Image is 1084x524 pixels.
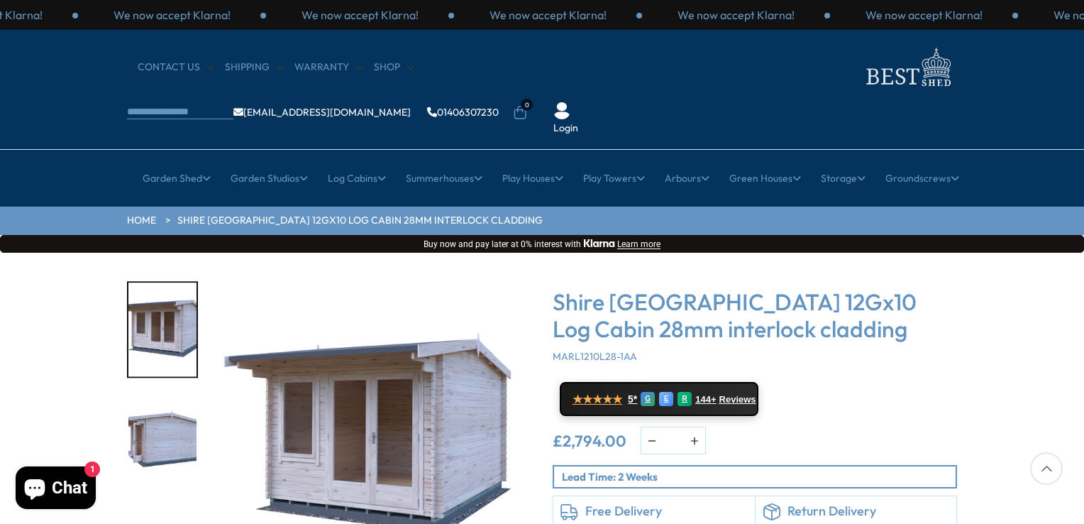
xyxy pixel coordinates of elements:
[677,392,692,406] div: R
[865,7,983,23] p: We now accept Klarna!
[585,503,748,519] h6: Free Delivery
[659,392,673,406] div: E
[114,7,231,23] p: We now accept Klarna!
[143,160,211,196] a: Garden Shed
[573,393,622,406] span: ★★★★★
[138,60,214,75] a: CONTACT US
[830,7,1018,23] div: 1 / 3
[513,106,527,120] a: 0
[128,394,197,488] img: Marlborough12gx10_white_OPEN_0096_e2567af4-be0d-4a33-a1d8-4df252ef814d_200x200.jpg
[821,160,865,196] a: Storage
[553,433,626,449] ins: £2,794.00
[11,466,100,513] inbox-online-store-chat: Shopify online store chat
[454,7,642,23] div: 2 / 3
[719,394,756,405] span: Reviews
[225,60,284,75] a: Shipping
[127,281,198,378] div: 8 / 16
[374,60,414,75] a: Shop
[128,283,197,377] img: Marlborough12gx10_white_0060_34d2eea5-9b3c-4561-a72d-4da567d79dd1_200x200.jpg
[78,7,266,23] div: 3 / 3
[502,160,563,196] a: Play Houses
[787,503,950,519] h6: Return Delivery
[562,469,956,484] p: Lead Time: 2 Weeks
[560,382,758,416] a: ★★★★★ 5* G E R 144+ Reviews
[642,7,830,23] div: 3 / 3
[677,7,795,23] p: We now accept Klarna!
[328,160,386,196] a: Log Cabins
[553,102,570,119] img: User Icon
[583,160,645,196] a: Play Towers
[177,214,543,228] a: Shire [GEOGRAPHIC_DATA] 12Gx10 Log Cabin 28mm interlock cladding
[553,121,578,136] a: Login
[427,107,499,117] a: 01406307230
[406,160,482,196] a: Summerhouses
[553,350,637,363] span: MARL1210L28-1AA
[858,44,957,90] img: logo
[695,394,716,405] span: 144+
[521,99,533,111] span: 0
[553,288,957,343] h3: Shire [GEOGRAPHIC_DATA] 12Gx10 Log Cabin 28mm interlock cladding
[127,214,156,228] a: HOME
[641,392,655,406] div: G
[231,160,308,196] a: Garden Studios
[302,7,419,23] p: We now accept Klarna!
[127,393,198,490] div: 9 / 16
[294,60,363,75] a: Warranty
[665,160,709,196] a: Arbours
[885,160,959,196] a: Groundscrews
[266,7,454,23] div: 1 / 3
[729,160,801,196] a: Green Houses
[233,107,411,117] a: [EMAIL_ADDRESS][DOMAIN_NAME]
[490,7,607,23] p: We now accept Klarna!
